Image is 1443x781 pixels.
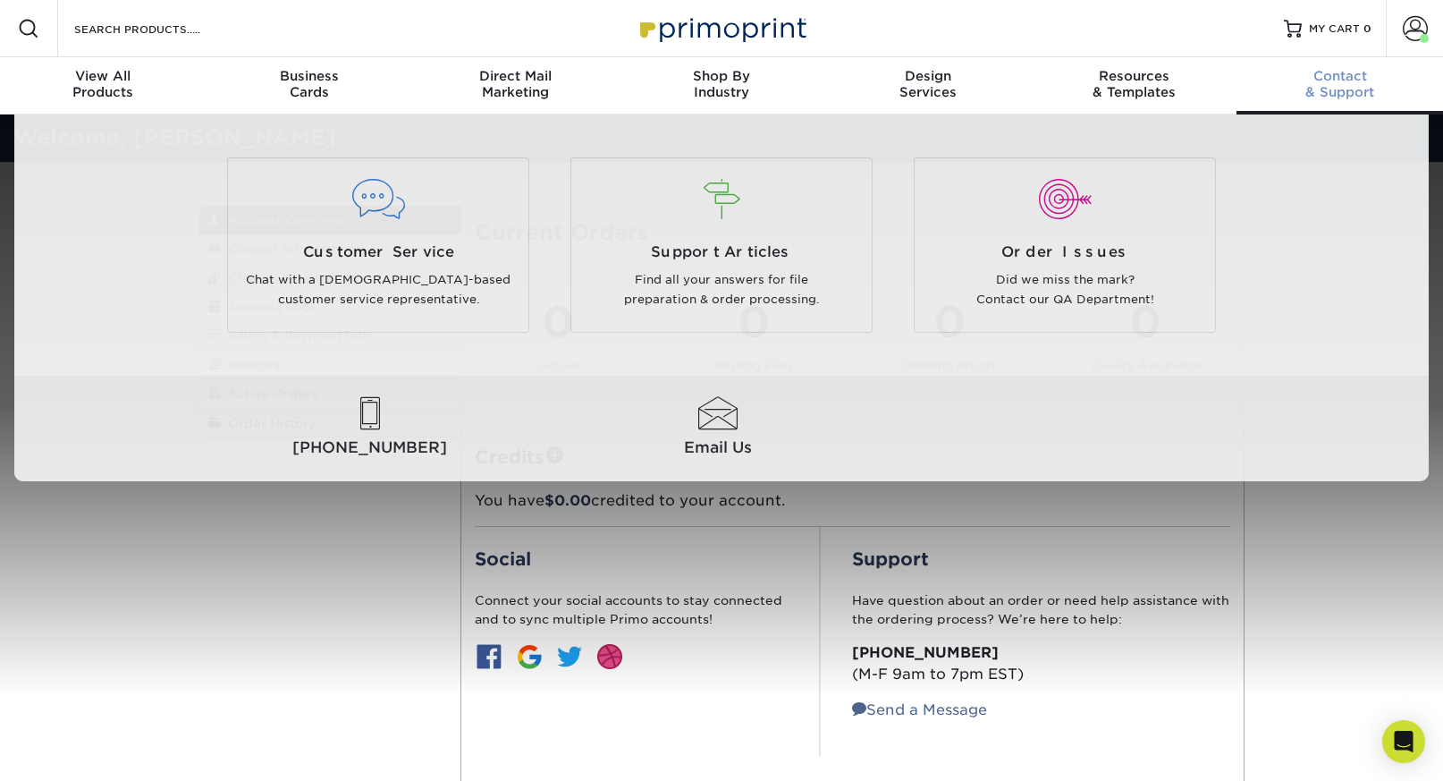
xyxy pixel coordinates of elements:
div: & Templates [1031,68,1237,100]
div: Cards [207,68,413,100]
img: Primoprint [632,9,811,47]
a: Resources& Templates [1031,57,1237,115]
input: SEARCH PRODUCTS..... [72,18,247,39]
span: [PHONE_NUMBER] [199,437,540,459]
span: Resources [1031,68,1237,84]
span: 0 [1363,22,1371,35]
a: Contact& Support [1236,57,1443,115]
a: Email Us [547,397,888,460]
span: MY CART [1309,21,1360,37]
span: Contact [1236,68,1443,84]
p: Did we miss the mark? Contact our QA Department! [928,270,1202,310]
span: Order Issues [928,242,1202,263]
a: Support Articles Find all your answers for file preparation & order processing. [563,157,880,333]
div: Industry [619,68,825,100]
div: Open Intercom Messenger [1382,720,1425,763]
a: [PHONE_NUMBER] [199,397,540,460]
span: Direct Mail [412,68,619,84]
span: Email Us [547,437,888,459]
p: Chat with a [DEMOGRAPHIC_DATA]-based customer service representative. [241,270,515,310]
div: Marketing [412,68,619,100]
div: Services [824,68,1031,100]
span: Shop By [619,68,825,84]
a: Customer Service Chat with a [DEMOGRAPHIC_DATA]-based customer service representative. [220,157,536,333]
a: BusinessCards [207,57,413,115]
a: Shop ByIndustry [619,57,825,115]
span: Support Articles [585,242,858,263]
a: Direct MailMarketing [412,57,619,115]
span: Business [207,68,413,84]
a: DesignServices [824,57,1031,115]
a: Send a Message [852,701,987,718]
span: Customer Service [241,242,515,263]
p: Find all your answers for file preparation & order processing. [585,270,858,310]
a: Order Issues Did we miss the mark? Contact our QA Department! [907,157,1223,333]
div: & Support [1236,68,1443,100]
span: Design [824,68,1031,84]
